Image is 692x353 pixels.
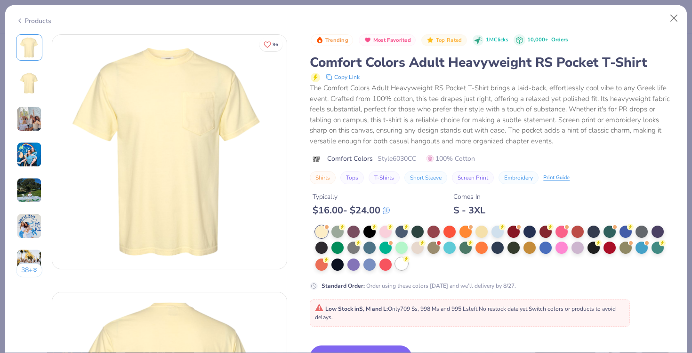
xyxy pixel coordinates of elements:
div: Order using these colors [DATE] and we’ll delivery by 8/27. [322,282,516,290]
img: Back [18,72,40,94]
div: $ 16.00 - $ 24.00 [313,204,390,216]
button: Tops [340,171,364,184]
img: Trending sort [316,36,323,44]
img: User generated content [16,178,42,203]
img: Front [52,35,287,269]
button: Like [259,38,282,51]
span: Trending [325,38,348,43]
img: User generated content [16,249,42,275]
button: 38+ [16,263,43,277]
strong: Standard Order : [322,282,365,290]
div: Typically [313,192,390,202]
span: 96 [273,42,278,47]
span: Only 709 Ss, 998 Ms and 995 Ls left. Switch colors or products to avoid delays. [315,305,616,321]
span: Style 6030CC [378,154,416,164]
div: Comfort Colors Adult Heavyweight RS Pocket T-Shirt [310,54,676,71]
img: Top Rated sort [426,36,434,44]
span: 1M Clicks [486,36,508,44]
span: No restock date yet. [479,305,529,313]
div: S - 3XL [453,204,485,216]
img: Most Favorited sort [364,36,371,44]
span: Comfort Colors [327,154,373,164]
button: copy to clipboard [323,71,362,83]
button: Badge Button [421,34,467,47]
img: User generated content [16,106,42,132]
img: Front [18,36,40,59]
button: Shirts [310,171,336,184]
span: 100% Cotton [426,154,475,164]
button: Badge Button [359,34,416,47]
span: Top Rated [436,38,462,43]
img: brand logo [310,156,322,163]
button: Badge Button [311,34,353,47]
div: Products [16,16,51,26]
div: Comes In [453,192,485,202]
span: Most Favorited [373,38,411,43]
button: Embroidery [499,171,539,184]
button: Close [665,9,683,27]
span: Orders [551,36,568,43]
img: User generated content [16,213,42,239]
button: Screen Print [452,171,494,184]
button: T-Shirts [369,171,400,184]
button: Short Sleeve [404,171,447,184]
div: 10,000+ [527,36,568,44]
img: User generated content [16,142,42,167]
div: The Comfort Colors Adult Heavyweight RS Pocket T-Shirt brings a laid-back, effortlessly cool vibe... [310,83,676,146]
div: Print Guide [543,174,570,182]
strong: Low Stock in S, M and L : [325,305,388,313]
